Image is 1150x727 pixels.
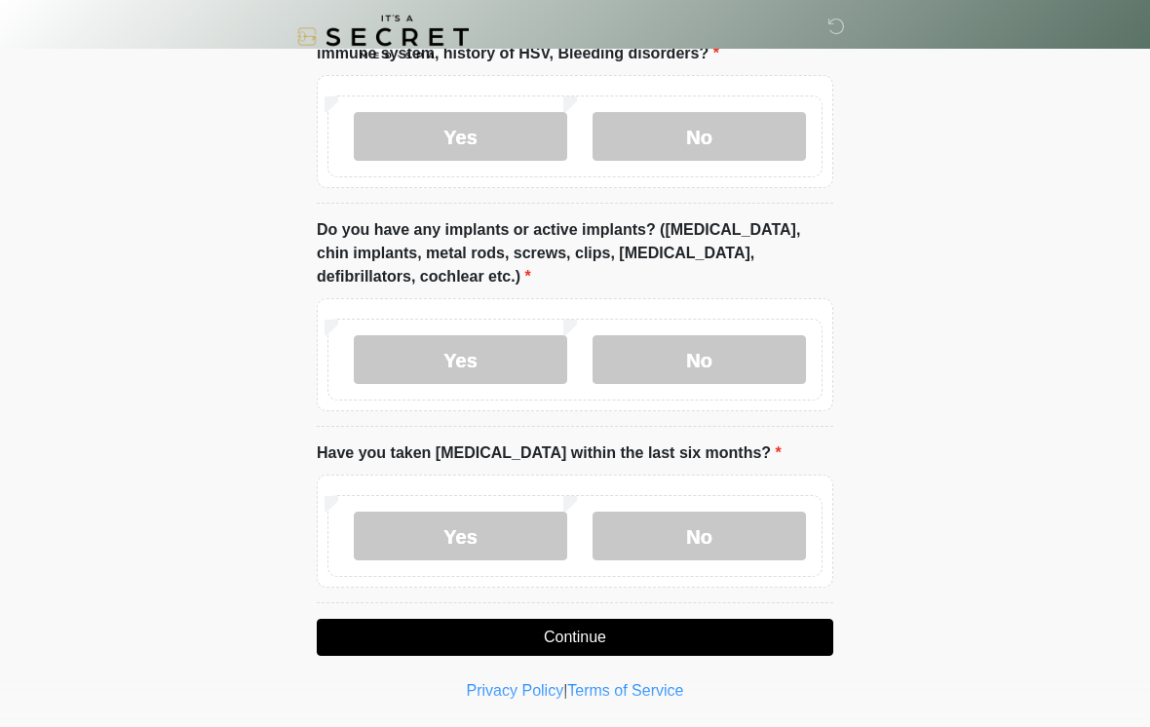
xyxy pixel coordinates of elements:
button: Continue [317,619,833,656]
label: No [593,512,806,560]
a: Terms of Service [567,682,683,699]
a: Privacy Policy [467,682,564,699]
img: It's A Secret Med Spa Logo [297,15,469,58]
label: No [593,335,806,384]
label: Yes [354,335,567,384]
label: Have you taken [MEDICAL_DATA] within the last six months? [317,441,782,465]
label: Yes [354,512,567,560]
label: Yes [354,112,567,161]
label: Do you have any implants or active implants? ([MEDICAL_DATA], chin implants, metal rods, screws, ... [317,218,833,288]
a: | [563,682,567,699]
label: No [593,112,806,161]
